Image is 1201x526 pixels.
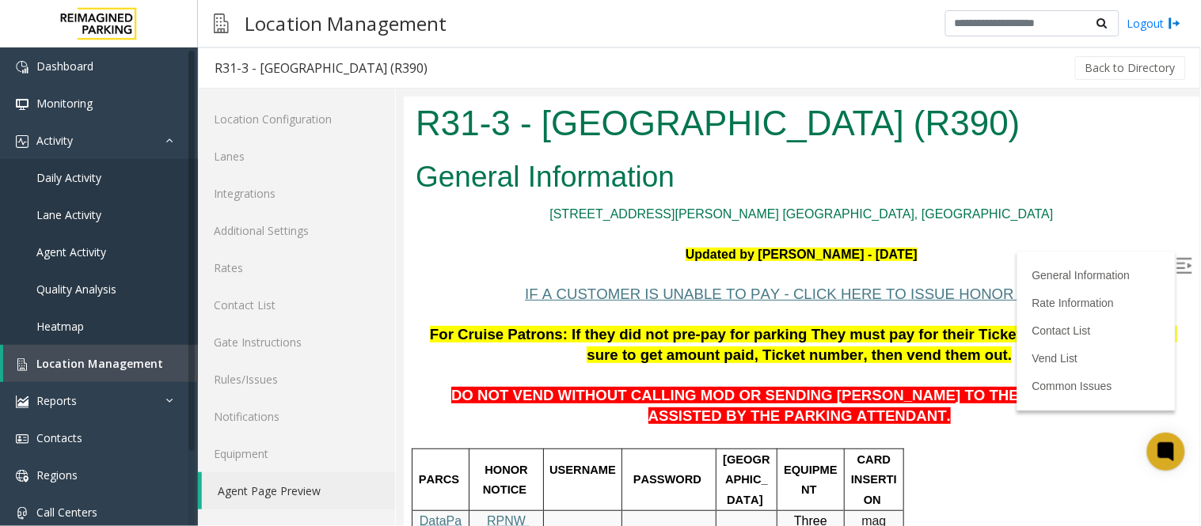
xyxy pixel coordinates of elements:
a: Agent Page Preview [202,472,395,509]
font: Updated by [PERSON_NAME] - [DATE] [282,151,514,165]
a: Gate Instructions [198,324,395,361]
div: R31-3 - [GEOGRAPHIC_DATA] (R390) [215,58,428,78]
img: 'icon' [16,507,29,520]
span: Heatmap [36,319,84,334]
button: Back to Directory [1075,56,1186,80]
h3: Location Management [237,4,454,43]
span: IF A CUSTOMER IS UNABLE TO PAY - CLICK HERE TO ISSUE HONOR NOTICE [121,189,671,206]
span: Reports [36,393,77,408]
span: PARCS [15,377,55,389]
img: pageIcon [214,4,229,43]
span: Activity [36,133,73,148]
a: Rates [198,249,395,286]
span: make sure to get amount paid, Ticket number, then vend them out. [183,229,773,267]
a: Location Management [3,345,198,382]
span: Call Centers [36,505,97,520]
a: Rules/Issues [198,361,395,398]
img: 'icon' [16,358,29,371]
span: Monitoring [36,96,93,111]
span: Quality Analysis [36,282,116,297]
span: Lane Activity [36,207,101,222]
a: DataPark [16,418,58,452]
span: EQUIPMENT [380,367,434,400]
span: Location Management [36,356,163,371]
span: [GEOGRAPHIC_DATA] [319,357,366,410]
span: Daily Activity [36,170,101,185]
img: logout [1169,15,1181,32]
a: Notifications [198,398,395,435]
a: Lanes [198,138,395,175]
span: For Cruise Patrons: If they did not pre-pay for parking They must pay for their Ticket. If they p... [26,229,732,246]
span: Agent Activity [36,244,106,259]
a: Contact List [629,228,687,240]
img: 'icon' [16,470,29,482]
span: Dashboard [36,59,93,74]
span: PASSWORD [230,377,298,389]
span: USERNAME [146,367,212,380]
img: 'icon' [16,395,29,408]
a: Integrations [198,175,395,212]
a: Vend List [629,255,675,268]
img: 'icon' [16,433,29,445]
span: Contacts [36,430,82,445]
a: General Information [629,172,727,185]
a: Equipment [198,435,395,472]
img: Open/Close Sidebar Menu [773,161,789,177]
a: Contact List [198,286,395,324]
img: 'icon' [16,98,29,111]
a: Common Issues [629,283,709,296]
span: DO NOT VEND WITHOUT CALLING MOD OR SENDING [PERSON_NAME] TO THE 5TH LEVEL TO BE ASSISTED BY THE P... [48,290,752,327]
img: 'icon' [16,135,29,148]
a: Rate Information [629,200,711,213]
a: [STREET_ADDRESS][PERSON_NAME] [GEOGRAPHIC_DATA], [GEOGRAPHIC_DATA] [146,111,649,124]
a: IF A CUSTOMER IS UNABLE TO PAY - CLICK HERE TO ISSUE HONOR NOTICE [121,191,671,205]
span: CARD INSERTION [447,357,493,410]
span: HONOR NOTICE [79,367,127,400]
span: Regions [36,467,78,482]
a: Additional Settings [198,212,395,249]
h1: R31-3 - [GEOGRAPHIC_DATA] (R390) [12,2,784,51]
a: Logout [1127,15,1181,32]
h2: General Information [12,60,784,101]
a: Location Configuration [198,100,395,138]
img: 'icon' [16,61,29,74]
